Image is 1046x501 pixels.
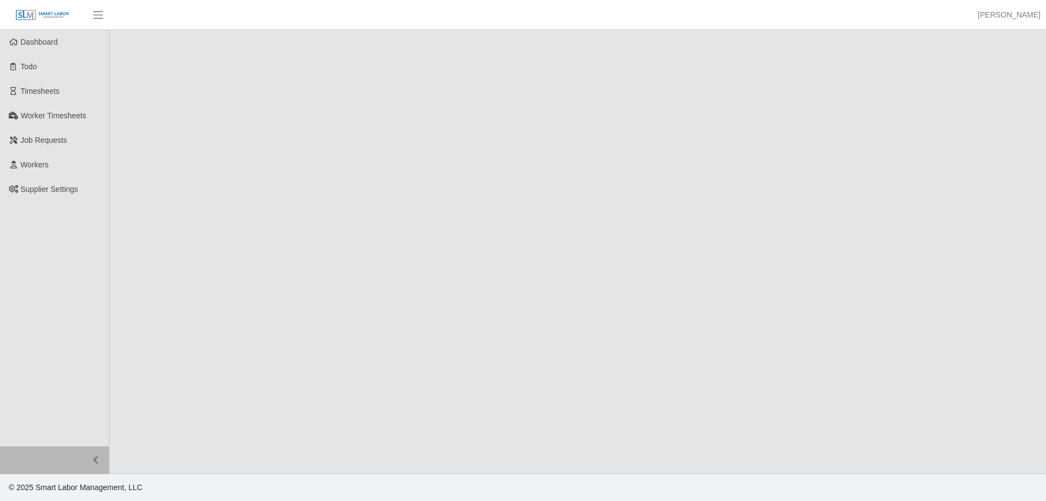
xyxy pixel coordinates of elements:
[21,160,49,169] span: Workers
[21,87,60,95] span: Timesheets
[15,9,70,21] img: SLM Logo
[9,483,142,492] span: © 2025 Smart Labor Management, LLC
[21,111,86,120] span: Worker Timesheets
[21,185,78,194] span: Supplier Settings
[978,9,1041,21] a: [PERSON_NAME]
[21,62,37,71] span: Todo
[21,38,58,46] span: Dashboard
[21,136,68,144] span: Job Requests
